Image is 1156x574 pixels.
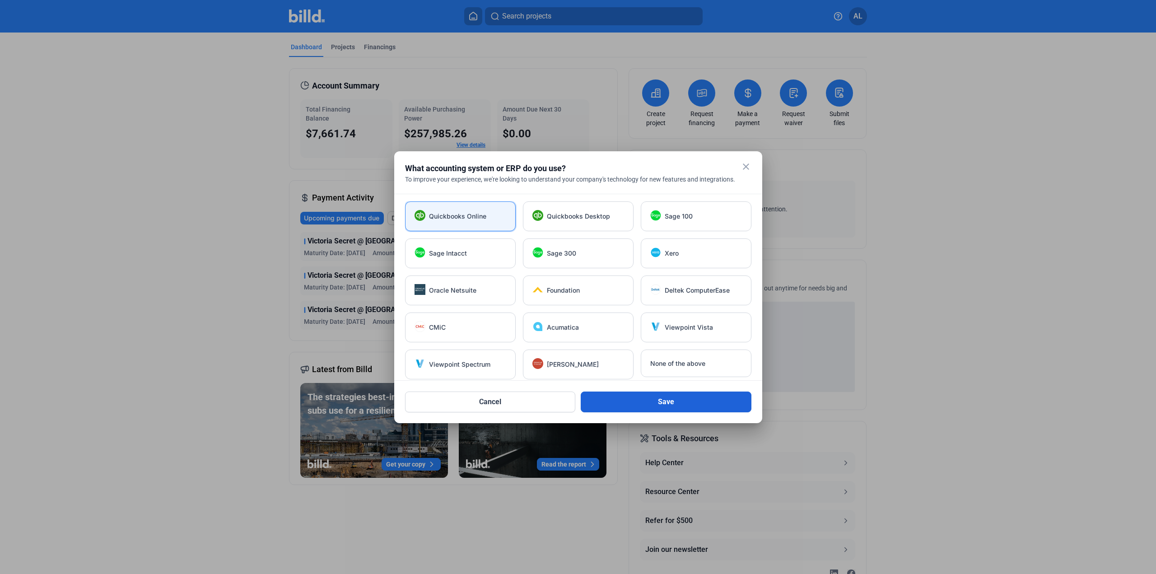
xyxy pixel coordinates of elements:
span: Viewpoint Vista [665,323,713,332]
button: Cancel [405,392,576,412]
span: Foundation [547,286,580,295]
mat-icon: close [741,161,751,172]
span: Acumatica [547,323,579,332]
div: What accounting system or ERP do you use? [405,162,729,175]
div: To improve your experience, we're looking to understand your company's technology for new feature... [405,175,751,184]
span: Sage Intacct [429,249,467,258]
span: [PERSON_NAME] [547,360,599,369]
span: Sage 300 [547,249,576,258]
span: None of the above [650,359,705,368]
span: Oracle Netsuite [429,286,476,295]
span: Deltek ComputerEase [665,286,730,295]
span: CMiC [429,323,446,332]
span: Quickbooks Desktop [547,212,610,221]
span: Viewpoint Spectrum [429,360,490,369]
button: Save [581,392,751,412]
span: Sage 100 [665,212,693,221]
span: Quickbooks Online [429,212,486,221]
span: Xero [665,249,679,258]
